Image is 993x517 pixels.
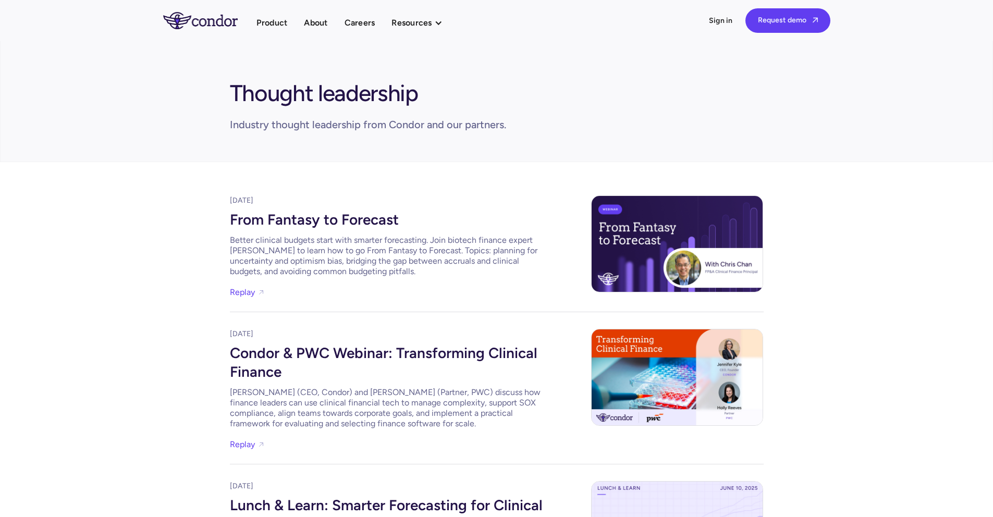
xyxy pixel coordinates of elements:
a: From Fantasy to ForecastBetter clinical budgets start with smarter forecasting. Join biotech fina... [230,206,543,277]
div: [DATE] [230,481,543,491]
div: [DATE] [230,329,543,339]
div: Better clinical budgets start with smarter forecasting. Join biotech finance expert [PERSON_NAME]... [230,235,543,277]
a: Sign in [709,16,733,26]
div: [PERSON_NAME] (CEO, Condor) and [PERSON_NAME] (Partner, PWC) discuss how finance leaders can use ... [230,387,543,429]
a: Careers [345,16,375,30]
a: Replay [230,285,255,299]
h1: Thought leadership [230,75,418,108]
div: From Fantasy to Forecast [230,206,543,231]
div: Resources [391,16,432,30]
a: Product [256,16,288,30]
div: Condor & PWC Webinar: Transforming Clinical Finance [230,339,543,383]
div: [DATE] [230,195,543,206]
span:  [813,17,818,23]
a: Replay [230,437,255,451]
div: Resources [391,16,452,30]
a: Condor & PWC Webinar: Transforming Clinical Finance[PERSON_NAME] (CEO, Condor) and [PERSON_NAME] ... [230,339,543,429]
div: Industry thought leadership from Condor and our partners. [230,117,506,132]
a: home [163,12,256,29]
a: About [304,16,327,30]
a: Request demo [745,8,830,33]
